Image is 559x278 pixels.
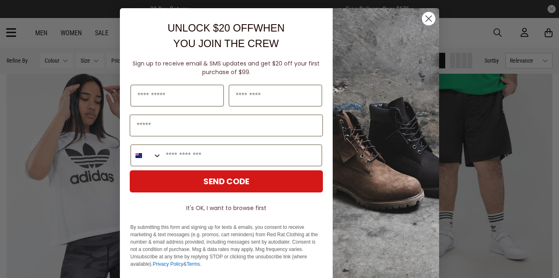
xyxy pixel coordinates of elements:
button: SEND CODE [130,170,323,192]
span: WHEN [254,22,285,34]
img: New Zealand [135,152,142,159]
a: Terms [187,261,200,267]
input: First Name [131,85,224,106]
button: It's OK, I want to browse first [130,201,323,215]
a: Privacy Policy [153,261,184,267]
button: Open LiveChat chat widget [7,3,31,28]
span: Sign up to receive email & SMS updates and get $20 off your first purchase of $99. [133,59,320,76]
p: By submitting this form and signing up for texts & emails, you consent to receive marketing & tex... [131,224,322,268]
button: Search Countries [131,145,162,166]
span: UNLOCK $20 OFF [168,22,254,34]
button: Close dialog [422,11,436,26]
input: Email [130,115,323,136]
span: YOU JOIN THE CREW [174,38,279,49]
